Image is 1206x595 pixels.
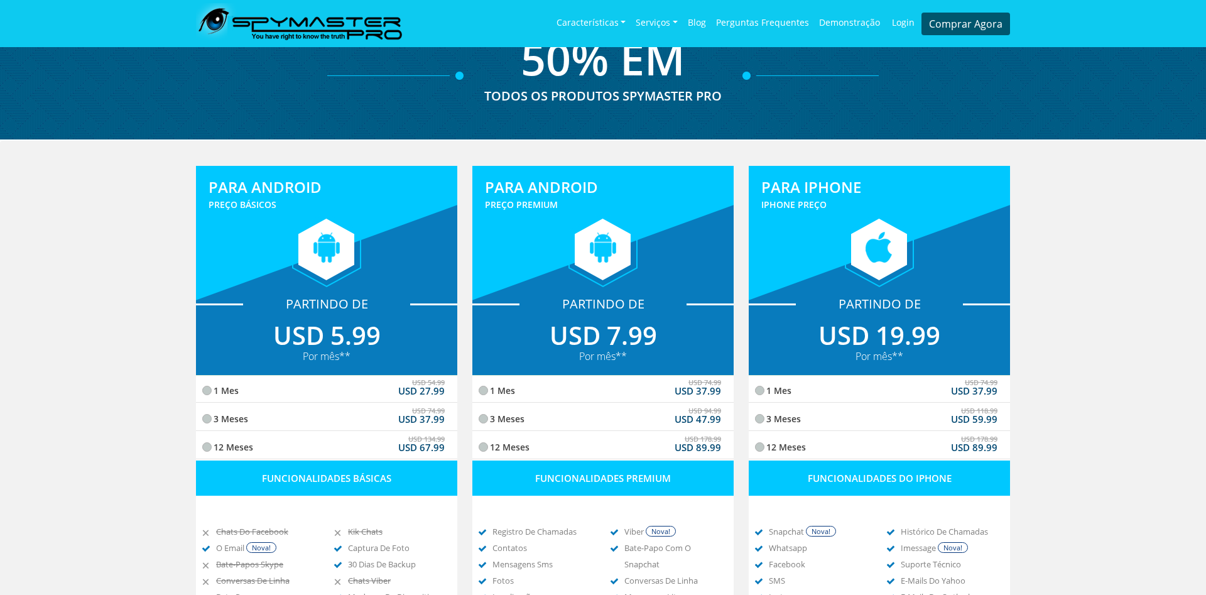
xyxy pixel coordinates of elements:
[196,297,457,312] h4: Partindo de
[961,431,997,447] span: USD 178.99
[814,4,885,41] a: Demonstração
[492,540,594,556] li: Contatos
[485,376,721,404] label: 1 Mes
[688,374,721,391] span: USD 74.99
[965,374,997,391] span: USD 74.99
[209,197,445,213] span: PREÇO BÁSICOS
[472,320,734,363] h5: USD 7.99
[685,431,721,447] span: USD 178.99
[961,403,997,419] span: USD 118.99
[412,374,445,391] span: USD 54.99
[412,403,445,419] span: USD 74.99
[484,77,722,115] span: TODOS OS PRODUTOS SPYMASTER PRO
[28,9,60,20] span: Ajuda
[675,383,721,399] strong: USD 37.99
[624,572,726,589] li: conversas de linha
[216,556,318,572] li: bate-papos skype
[761,376,997,404] label: 1 Mes
[209,432,445,461] label: 12 Meses
[348,556,450,572] li: 30 dias de backup
[688,403,721,419] span: USD 94.99
[769,540,871,556] li: Whatsapp
[683,4,711,41] a: Blog
[209,178,445,197] h3: PARA ANDROID
[769,556,871,572] li: Facebook
[348,572,450,589] li: chats viber
[845,212,914,287] img: andriod-icon
[348,523,450,540] li: kik chats
[624,540,726,572] li: bate-papo com o snapchat
[951,439,997,456] strong: USD 89.99
[492,572,594,589] li: fotos
[761,432,997,461] label: 12 Meses
[761,197,997,213] span: iPHONE PREÇO
[485,404,721,432] label: 3 Meses
[485,432,721,461] label: 12 Meses
[492,556,594,572] li: mensagens sms
[711,4,814,41] a: Perguntas frequentes
[624,523,726,540] li: viber
[398,411,445,427] strong: USD 37.99
[901,572,1002,589] li: e-mails do Yahoo
[749,297,1010,312] h4: Partindo de
[769,572,871,589] li: SMS
[901,523,1002,540] li: histórico de chamadas
[761,404,997,432] label: 3 Meses
[408,431,445,447] span: USD 134.99
[901,556,1002,572] li: suporte técnico
[216,572,318,589] li: conversas de linha
[472,461,734,496] h6: Funcionalidades Premium
[749,461,1010,496] h6: Funcionalidades do iPhone
[675,411,721,427] strong: USD 47.99
[568,212,638,287] img: andriod-icon
[472,297,734,312] h4: Partindo de
[492,523,594,540] li: registro de chamadas
[216,523,318,540] li: chats do facebook
[292,212,361,287] img: andriod-icon
[196,461,457,496] h6: Funcionalidades básicas
[885,4,921,41] a: Login
[951,383,997,399] strong: USD 37.99
[196,3,402,44] img: SpymasterPro
[675,439,721,456] strong: USD 89.99
[398,383,445,399] strong: USD 27.99
[761,178,997,197] h3: PARA IPHONE
[209,404,445,432] label: 3 Meses
[551,4,631,43] a: Características
[209,376,445,404] label: 1 Mes
[485,178,721,197] h3: PARA ANDROID
[951,411,997,427] strong: USD 59.99
[348,540,450,556] li: captura de foto
[216,540,318,556] li: o email
[749,320,1010,363] h5: USD 19.99
[398,439,445,456] strong: USD 67.99
[921,13,1010,35] a: Comprar Agora
[484,28,722,115] span: 50% EM
[485,197,721,213] span: PREÇO PREMIUM
[769,523,871,540] li: snapchat
[196,320,457,363] h5: USD 5.99
[631,4,683,43] a: Serviços
[901,540,1002,556] li: imessage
